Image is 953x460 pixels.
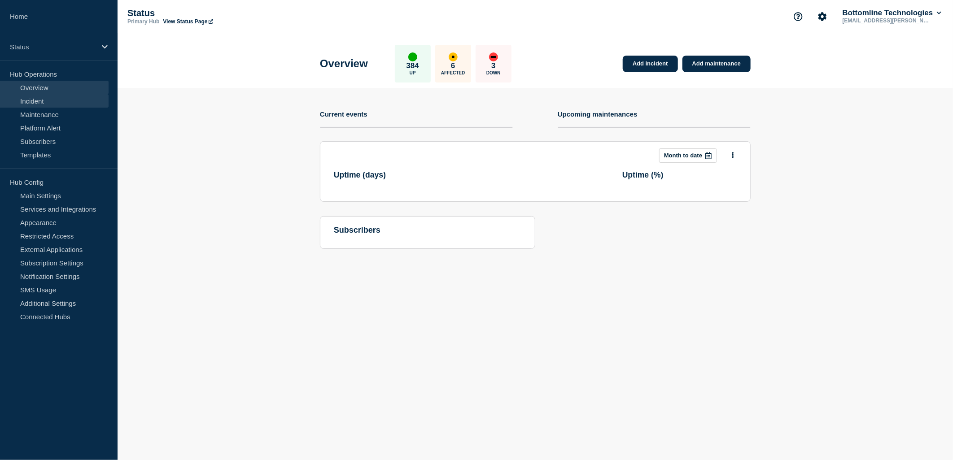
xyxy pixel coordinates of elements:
[334,226,521,235] h4: subscribers
[407,61,419,70] p: 384
[813,7,832,26] button: Account settings
[10,43,96,51] p: Status
[491,61,495,70] p: 3
[623,56,678,72] a: Add incident
[664,152,702,159] p: Month to date
[841,9,943,17] button: Bottomline Technologies
[334,170,386,180] h3: Uptime ( days )
[682,56,751,72] a: Add maintenance
[163,18,213,25] a: View Status Page
[451,61,455,70] p: 6
[441,70,465,75] p: Affected
[449,52,458,61] div: affected
[789,7,808,26] button: Support
[127,8,307,18] p: Status
[622,170,664,180] h3: Uptime ( % )
[486,70,501,75] p: Down
[659,148,717,163] button: Month to date
[841,17,934,24] p: [EMAIL_ADDRESS][PERSON_NAME][DOMAIN_NAME]
[489,52,498,61] div: down
[410,70,416,75] p: Up
[320,110,367,118] h4: Current events
[558,110,638,118] h4: Upcoming maintenances
[408,52,417,61] div: up
[320,57,368,70] h1: Overview
[127,18,159,25] p: Primary Hub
